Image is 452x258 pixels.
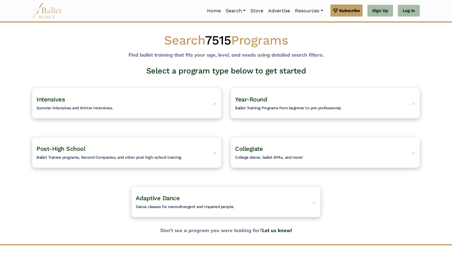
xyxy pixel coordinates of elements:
span: College dance, ballet BFAs, and more! [235,155,303,160]
span: Adaptive Dance [136,194,180,202]
a: Adaptive DanceDance classes for neurodivergent and impaired people. > [132,187,320,217]
a: Let us know! [262,227,292,233]
span: > [213,100,216,106]
a: Year-RoundBallet Training Programs from beginner to pre-professional. > [231,88,420,118]
a: Resources [293,5,325,17]
h1: Search Programs [32,32,420,49]
a: Sign Up [367,5,393,17]
span: Post-High School [36,145,85,152]
span: > [412,100,415,106]
span: Ballet Trainee programs, Second Companies, and other post high-school training. [36,155,182,160]
span: Dance classes for neurodivergent and impaired people. [136,204,234,209]
span: Year-Round [235,96,267,103]
span: Ballet Training Programs from beginner to pre-professional. [235,106,342,110]
a: IntensivesSummer intensives and Winter intensives. > [32,88,221,118]
span: > [313,199,316,205]
span: Summer intensives and Winter intensives. [36,106,113,110]
a: Advertise [266,5,293,17]
a: Post-High SchoolBallet Trainee programs, Second Companies, and other post high-school training. > [32,138,221,168]
span: 7515 [205,33,231,48]
a: Log In [398,5,420,17]
img: gem.svg [333,7,338,14]
span: Intensives [36,96,65,103]
span: Collegiate [235,145,263,152]
span: > [213,150,216,156]
a: Subscribe [330,5,363,17]
span: Subscribe [339,7,360,14]
span: > [412,150,415,156]
b: Find ballet training that fits your age, level, and needs using detailed search filters. [128,52,324,58]
h3: Select a program type below to get started [27,66,425,76]
a: CollegiateCollege dance, ballet BFAs, and more! > [231,138,420,168]
a: Store [248,5,266,17]
b: Don't see a program you were looking for? [27,227,425,235]
a: Home [205,5,223,17]
a: Search [223,5,248,17]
